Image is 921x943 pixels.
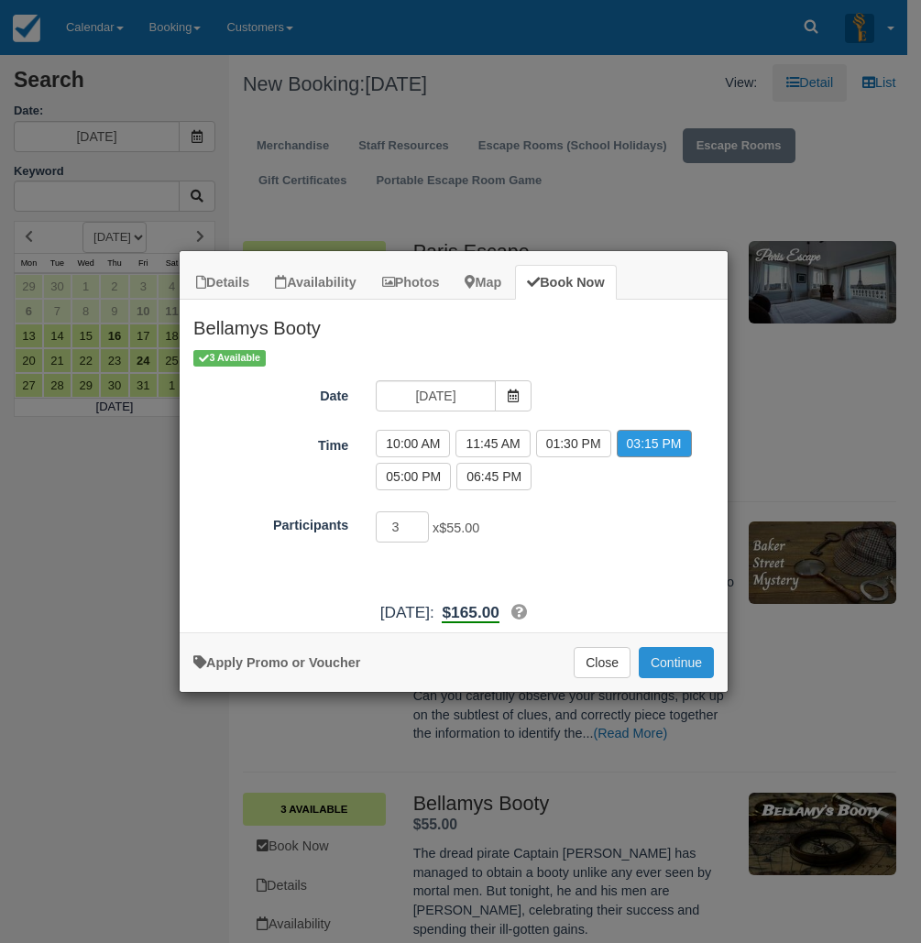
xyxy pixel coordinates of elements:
label: 05:00 PM [376,463,451,490]
label: 01:30 PM [536,430,611,457]
label: 06:45 PM [456,463,532,490]
span: 3 Available [193,350,266,366]
span: $55.00 [439,521,479,536]
label: 10:00 AM [376,430,450,457]
label: 03:15 PM [617,430,692,457]
a: Map [453,265,513,301]
label: Participants [180,510,362,535]
a: Availability [263,265,367,301]
button: Add to Booking [639,647,714,678]
div: [DATE]: [180,601,728,624]
span: $165.00 [442,603,499,621]
label: 11:45 AM [455,430,530,457]
input: Participants [376,511,429,543]
a: Book Now [515,265,616,301]
h2: Bellamys Booty [180,300,728,347]
a: Apply Voucher [193,655,360,670]
div: Item Modal [180,300,728,623]
label: Time [180,430,362,455]
a: Details [184,265,261,301]
span: x [433,521,479,536]
button: Close [574,647,630,678]
label: Date [180,380,362,406]
a: Photos [370,265,452,301]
